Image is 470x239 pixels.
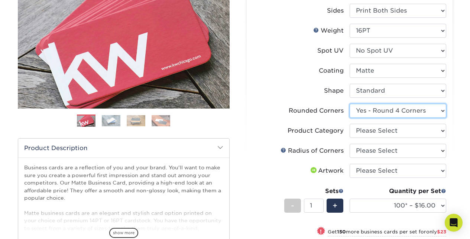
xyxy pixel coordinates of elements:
div: Spot UV [317,46,344,55]
div: Shape [324,86,344,95]
span: only [426,229,446,235]
span: $23 [437,229,446,235]
small: Get more business cards per set for [328,229,446,236]
span: ! [320,228,322,235]
div: Sets [284,187,344,196]
span: + [333,200,337,211]
div: Sides [327,6,344,15]
strong: 150 [337,229,346,235]
div: Radius of Corners [281,146,344,155]
img: Business Cards 01 [77,112,95,130]
div: Coating [319,66,344,75]
div: Artwork [309,166,344,175]
h2: Product Description [18,139,229,157]
div: Product Category [288,126,344,135]
span: - [291,200,294,211]
img: Business Cards 03 [127,115,145,126]
span: show more [109,228,138,238]
img: Business Cards 02 [102,115,120,126]
div: Weight [313,26,344,35]
div: Quantity per Set [350,187,446,196]
div: Open Intercom Messenger [445,214,463,232]
div: Rounded Corners [289,106,344,115]
img: Business Cards 04 [152,115,170,126]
